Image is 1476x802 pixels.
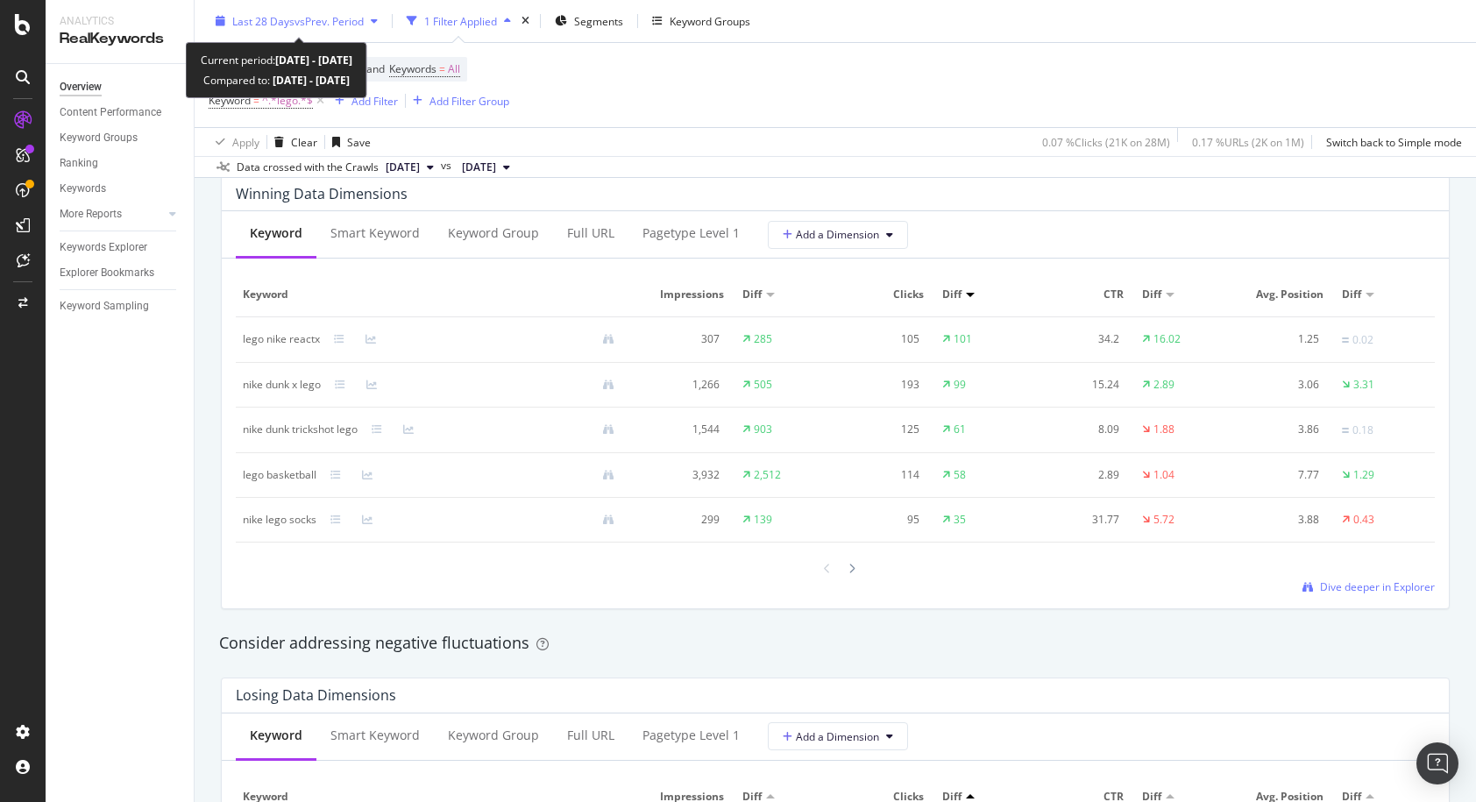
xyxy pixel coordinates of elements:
div: 1.88 [1153,422,1174,437]
div: 299 [642,512,720,528]
div: times [518,12,533,30]
div: 114 [842,467,919,483]
div: 34.2 [1042,331,1119,347]
span: Impressions [642,287,724,302]
a: Content Performance [60,103,181,122]
span: Diff [1342,287,1361,302]
div: Content Performance [60,103,161,122]
div: nike dunk x lego [243,377,321,393]
button: Add a Dimension [768,221,908,249]
button: Last 28 DaysvsPrev. Period [209,7,385,35]
span: All [448,57,460,82]
div: 1.29 [1353,467,1374,483]
span: = [253,93,259,108]
span: Add a Dimension [783,729,879,744]
span: Diff [1142,287,1161,302]
div: 0.17 % URLs ( 2K on 1M ) [1192,134,1304,149]
span: Keyword [243,287,624,302]
div: Ranking [60,154,98,173]
div: Add Filter [351,93,398,108]
div: 16.02 [1153,331,1181,347]
div: Keywords [60,180,106,198]
div: 2.89 [1153,377,1174,393]
div: 0.43 [1353,512,1374,528]
div: 2,512 [754,467,781,483]
div: 139 [754,512,772,528]
div: 3.31 [1353,377,1374,393]
div: Switch back to Simple mode [1326,134,1462,149]
img: Equal [1342,337,1349,343]
a: Keyword Sampling [60,297,181,316]
div: Overview [60,78,102,96]
span: Dive deeper in Explorer [1320,579,1435,594]
div: Apply [232,134,259,149]
div: 1.04 [1153,467,1174,483]
button: Keyword Groups [645,7,757,35]
div: 0.18 [1352,422,1373,438]
div: Current period: [201,50,352,70]
div: 7.77 [1242,467,1319,483]
button: Switch back to Simple mode [1319,128,1462,156]
div: Smart Keyword [330,727,420,744]
div: 35 [954,512,966,528]
span: Clicks [842,287,924,302]
div: 3,932 [642,467,720,483]
div: Full URL [567,727,614,744]
div: Data crossed with the Crawls [237,160,379,175]
span: Keywords [389,61,436,76]
div: Compared to: [203,70,350,90]
div: 61 [954,422,966,437]
div: 0.02 [1352,332,1373,348]
div: Analytics [60,14,180,29]
div: Full URL [567,224,614,242]
div: lego nike reactx [243,331,320,347]
div: More Reports [60,205,122,224]
a: More Reports [60,205,164,224]
span: and [366,61,385,76]
span: 2025 Sep. 6th [462,160,496,175]
button: Add a Dimension [768,722,908,750]
div: Add Filter Group [429,93,509,108]
div: nike lego socks [243,512,316,528]
div: 193 [842,377,919,393]
div: 2.89 [1042,467,1119,483]
span: CTR [1042,287,1124,302]
button: Save [325,128,371,156]
div: 3.88 [1242,512,1319,528]
span: Last 28 Days [232,13,294,28]
div: 307 [642,331,720,347]
div: 31.77 [1042,512,1119,528]
a: Keywords Explorer [60,238,181,257]
button: [DATE] [379,157,441,178]
span: vs [441,158,455,174]
div: 105 [842,331,919,347]
div: 0.07 % Clicks ( 21K on 28M ) [1042,134,1170,149]
span: Diff [742,287,762,302]
div: 505 [754,377,772,393]
button: Add Filter Group [406,90,509,111]
div: Keyword Group [448,224,539,242]
div: lego basketball [243,467,316,483]
div: 58 [954,467,966,483]
div: 125 [842,422,919,437]
span: Diff [942,287,962,302]
div: 3.06 [1242,377,1319,393]
div: Open Intercom Messenger [1416,742,1458,784]
button: Clear [267,128,317,156]
div: nike dunk trickshot lego [243,422,358,437]
div: Keywords Explorer [60,238,147,257]
div: 1,544 [642,422,720,437]
span: vs Prev. Period [294,13,364,28]
a: Dive deeper in Explorer [1302,579,1435,594]
div: Save [347,134,371,149]
button: Add Filter [328,90,398,111]
div: pagetype Level 1 [642,727,740,744]
b: [DATE] - [DATE] [270,73,350,88]
span: Avg. Position [1242,287,1323,302]
span: Segments [574,13,623,28]
div: pagetype Level 1 [642,224,740,242]
div: 15.24 [1042,377,1119,393]
button: Apply [209,128,259,156]
span: Add a Dimension [783,227,879,242]
div: Smart Keyword [330,224,420,242]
